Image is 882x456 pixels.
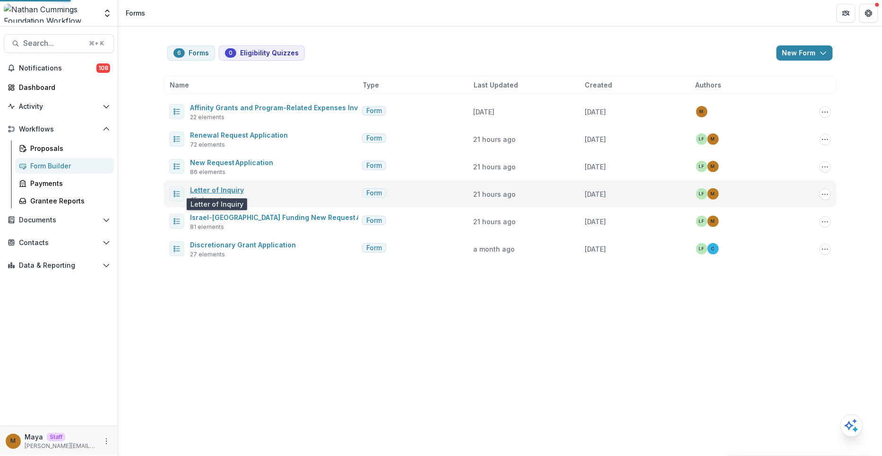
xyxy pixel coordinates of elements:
div: Lucy Fey [699,219,705,224]
button: Options [820,216,831,228]
div: Maya [711,137,715,141]
span: Form [366,189,382,197]
button: Options [820,134,831,145]
button: Open entity switcher [101,4,114,23]
div: Lucy Fey [699,164,705,169]
span: 21 hours ago [474,218,516,226]
button: Open Activity [4,99,114,114]
span: Form [366,244,382,252]
span: 81 elements [190,223,224,231]
span: Form [366,107,382,115]
span: 72 elements [190,140,225,149]
span: 108 [96,63,110,73]
a: Proposals [15,140,114,156]
div: Chindaly [711,246,715,251]
span: [DATE] [585,245,606,253]
div: Maya [11,438,16,444]
a: Payments [15,175,114,191]
span: Search... [23,39,83,48]
button: Eligibility Quizzes [219,45,305,61]
div: ⌘ + K [87,38,106,49]
span: 22 elements [190,113,225,122]
span: Notifications [19,64,96,72]
button: Forms [167,45,215,61]
span: 86 elements [190,168,225,176]
span: a month ago [474,245,515,253]
button: New Form [777,45,833,61]
a: Renewal Request Application [190,131,288,139]
span: Created [585,80,612,90]
div: Forms [126,8,145,18]
div: Grantee Reports [30,196,106,206]
span: Form [366,134,382,142]
span: Form [366,217,382,225]
div: Dashboard [19,82,106,92]
button: Open Contacts [4,235,114,250]
button: Open AI Assistant [840,414,863,437]
nav: breadcrumb [122,6,149,20]
a: New Request Application [190,158,273,167]
span: [DATE] [585,108,606,116]
span: 21 hours ago [474,163,516,171]
p: Staff [47,433,65,441]
button: Notifications108 [4,61,114,76]
button: Open Workflows [4,122,114,137]
img: Nathan Cummings Foundation Workflow Sandbox logo [4,4,97,23]
span: [DATE] [585,218,606,226]
button: Open Data & Reporting [4,258,114,273]
a: Discretionary Grant Application [190,241,296,249]
button: Options [820,161,831,173]
div: Maya [700,109,704,114]
span: [DATE] [585,135,606,143]
button: Partners [837,4,856,23]
p: Maya [25,432,43,442]
span: [DATE] [585,163,606,171]
button: Search... [4,34,114,53]
div: Lucy Fey [699,246,705,251]
span: Last Updated [474,80,518,90]
button: Open Documents [4,212,114,228]
span: 6 [177,50,181,56]
a: Letter of Inquiry [190,186,244,194]
p: [PERSON_NAME][EMAIL_ADDRESS][DOMAIN_NAME] [25,442,97,450]
a: Form Builder [15,158,114,174]
div: Maya [711,192,715,196]
button: Options [820,106,831,118]
div: Lucy Fey [699,137,705,141]
span: Authors [696,80,722,90]
span: [DATE] [474,108,495,116]
span: Form [366,162,382,170]
button: Options [820,244,831,255]
span: 0 [229,50,233,56]
span: 27 elements [190,250,225,259]
span: Data & Reporting [19,262,99,270]
span: 45 elements [190,195,225,204]
span: Name [170,80,189,90]
span: [DATE] [585,190,606,198]
span: Activity [19,103,99,111]
button: More [101,436,112,447]
div: Proposals [30,143,106,153]
span: Type [363,80,379,90]
button: Get Help [859,4,878,23]
a: Affinity Grants and Program-Related Expenses Invoice Request [190,104,402,112]
div: Payments [30,178,106,188]
span: 21 hours ago [474,190,516,198]
span: Contacts [19,239,99,247]
div: Maya [711,164,715,169]
span: Documents [19,216,99,224]
a: Dashboard [4,79,114,95]
a: Grantee Reports [15,193,114,209]
button: Options [820,189,831,200]
span: 21 hours ago [474,135,516,143]
a: Israel-[GEOGRAPHIC_DATA] Funding New Request Application [190,213,394,221]
span: Workflows [19,125,99,133]
div: Maya [711,219,715,224]
div: Form Builder [30,161,106,171]
div: Lucy Fey [699,192,705,196]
